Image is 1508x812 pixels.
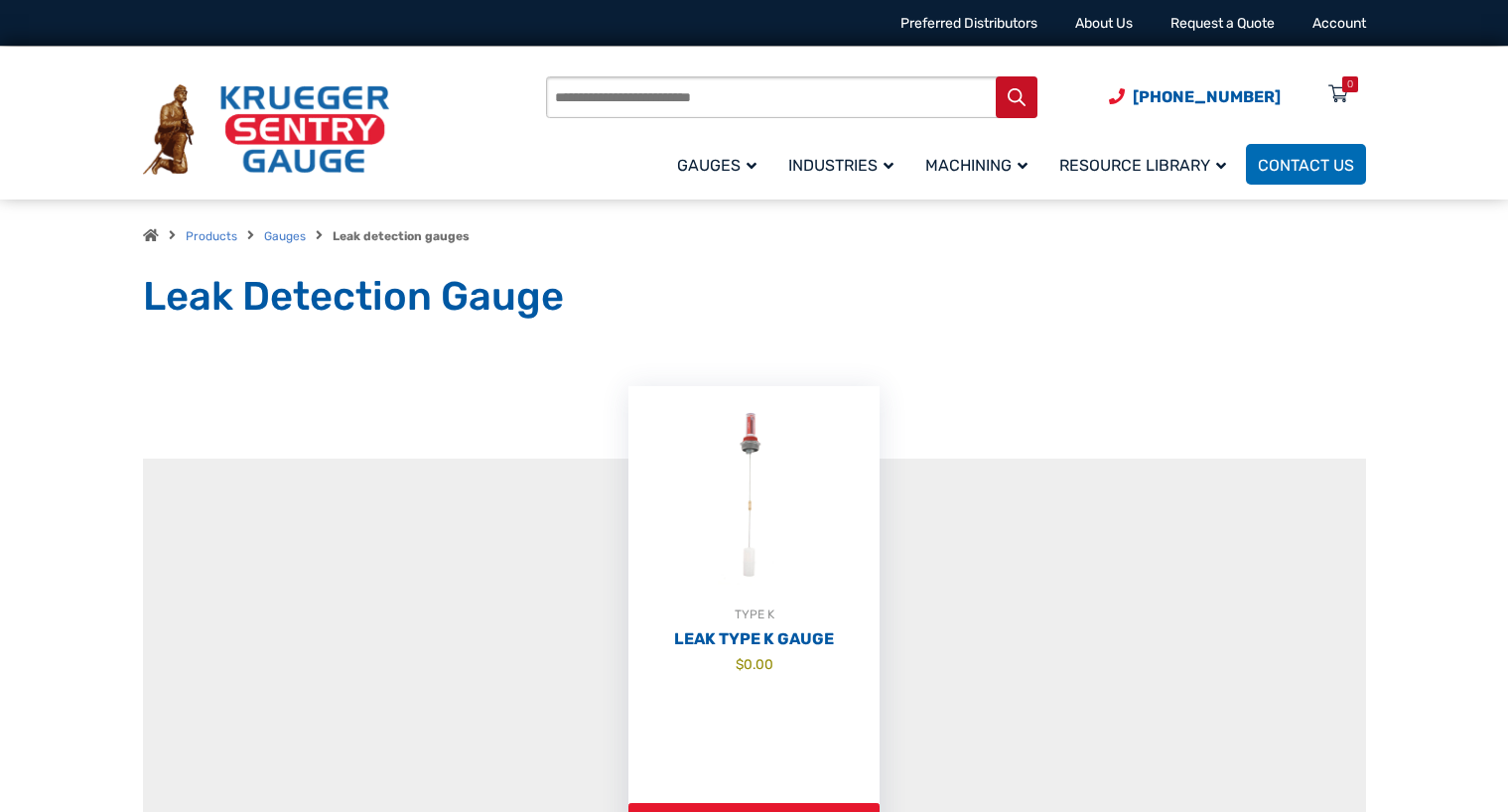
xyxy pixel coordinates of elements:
[264,229,306,243] a: Gauges
[677,156,756,175] span: Gauges
[1075,15,1133,32] a: About Us
[1170,15,1275,32] a: Request a Quote
[628,605,880,624] div: TYPE K
[1347,76,1353,92] div: 0
[776,141,913,188] a: Industries
[1133,87,1281,106] span: [PHONE_NUMBER]
[925,156,1028,175] span: Machining
[736,656,744,672] span: $
[665,141,776,188] a: Gauges
[1312,15,1366,32] a: Account
[1047,141,1246,188] a: Resource Library
[1059,156,1226,175] span: Resource Library
[143,84,389,176] img: Krueger Sentry Gauge
[736,656,773,672] bdi: 0.00
[186,229,237,243] a: Products
[900,15,1037,32] a: Preferred Distributors
[333,229,470,243] strong: Leak detection gauges
[1258,156,1354,175] span: Contact Us
[628,629,880,649] h2: Leak Type K Gauge
[788,156,893,175] span: Industries
[628,386,880,605] img: Leak Detection Gauge
[628,386,880,803] a: TYPE KLeak Type K Gauge $0.00
[1109,84,1281,109] a: Phone Number (920) 434-8860
[913,141,1047,188] a: Machining
[143,272,1366,322] h1: Leak Detection Gauge
[1246,144,1366,185] a: Contact Us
